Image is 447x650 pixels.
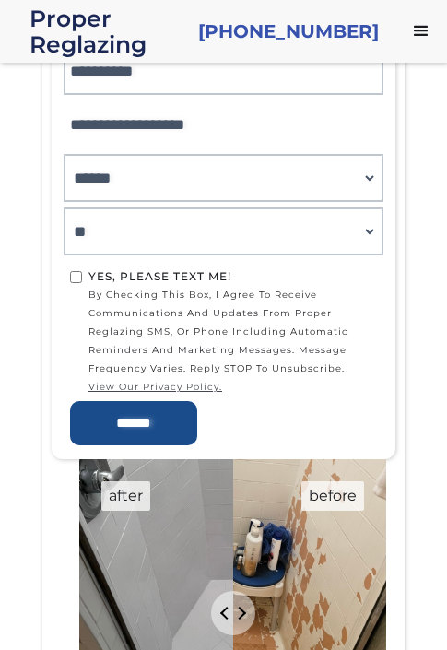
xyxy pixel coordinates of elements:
div: Yes, Please text me! [88,267,377,286]
span: by checking this box, I agree to receive communications and updates from Proper Reglazing SMS, or... [88,286,377,396]
a: home [29,6,183,57]
a: [PHONE_NUMBER] [198,18,379,44]
input: Yes, Please text me!by checking this box, I agree to receive communications and updates from Prop... [70,271,82,283]
div: Proper Reglazing [29,6,183,57]
a: view our privacy policy. [88,378,377,396]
